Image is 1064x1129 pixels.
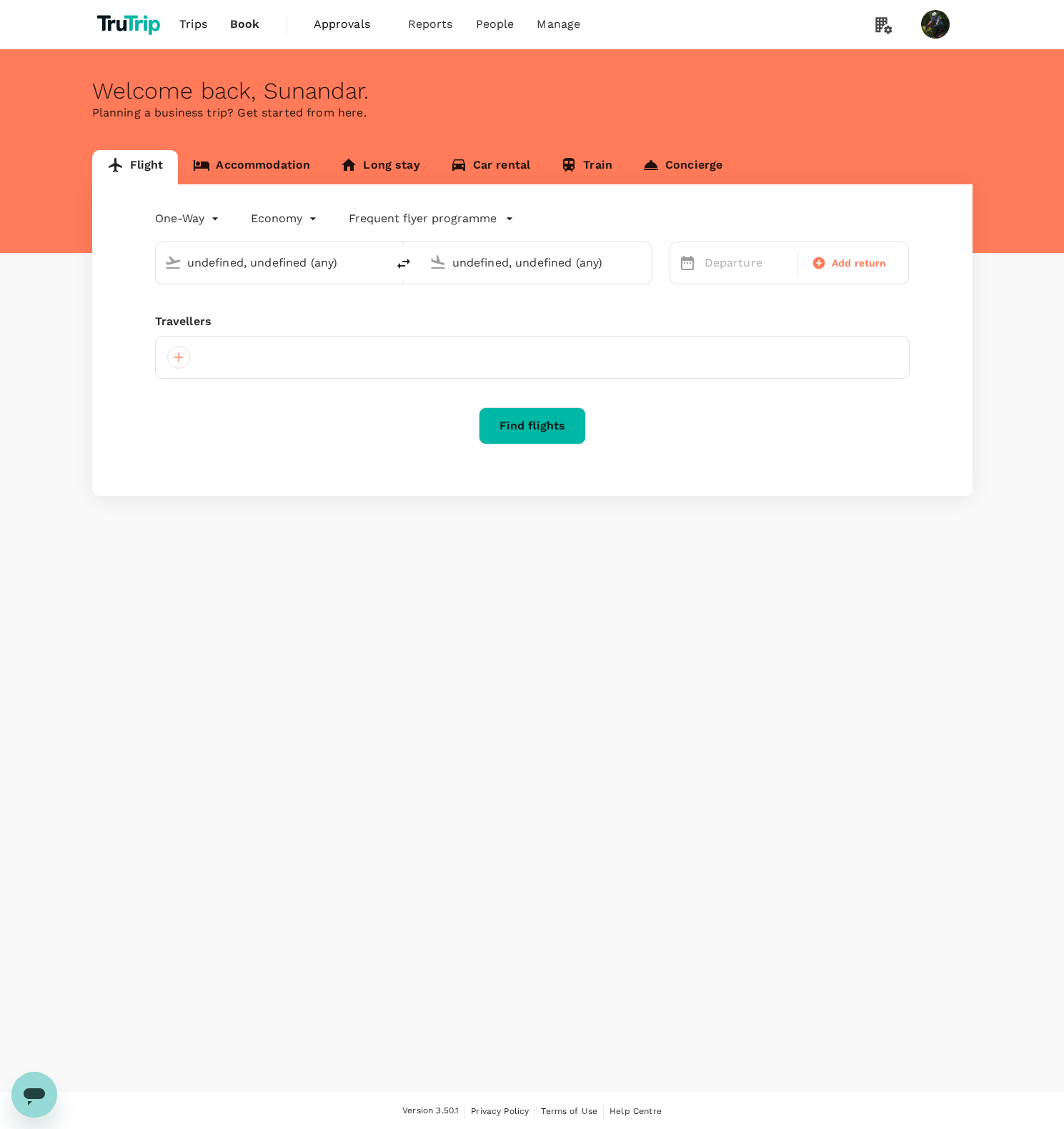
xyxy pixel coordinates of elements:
img: Sunandar Sunandar [921,10,950,39]
div: Travellers [155,313,910,330]
span: Terms of Use [541,1106,597,1116]
a: Privacy Policy [471,1103,529,1119]
span: Approvals [314,16,385,33]
span: People [476,16,514,33]
a: Concierge [627,150,737,184]
button: Find flights [479,407,586,444]
div: One-Way [155,207,222,230]
input: Going to [452,252,622,274]
span: Manage [537,16,580,33]
button: Open [642,261,645,264]
p: Frequent flyer programme [349,210,497,227]
span: Trips [179,16,207,33]
a: Help Centre [610,1103,662,1119]
span: Version 3.50.1 [402,1104,459,1118]
input: Depart from [187,252,357,274]
a: Terms of Use [541,1103,597,1119]
span: Reports [408,16,453,33]
span: Help Centre [610,1106,662,1116]
span: Privacy Policy [471,1106,529,1116]
a: Train [545,150,627,184]
button: Frequent flyer programme [349,210,514,227]
div: Economy [251,207,320,230]
a: Flight [92,150,179,184]
a: Accommodation [178,150,325,184]
span: Add return [832,256,887,271]
a: Long stay [325,150,434,184]
p: Departure [705,254,789,272]
a: Car rental [435,150,546,184]
img: TruTrip logo [92,9,169,40]
button: Open [377,261,379,264]
div: Welcome back , Sunandar . [92,78,973,104]
p: Planning a business trip? Get started from here. [92,104,973,121]
span: Book [230,16,260,33]
iframe: Button to launch messaging window [11,1072,57,1118]
button: delete [387,247,421,281]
